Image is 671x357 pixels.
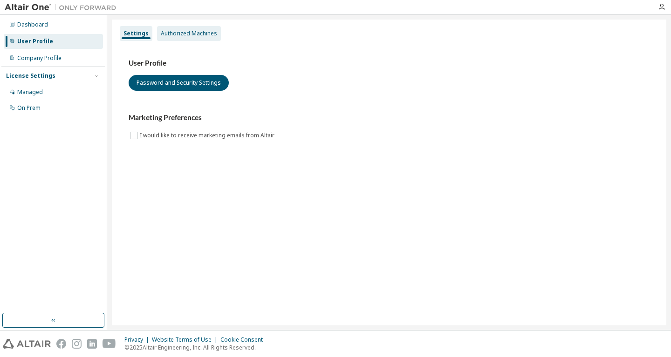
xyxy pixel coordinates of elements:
[140,130,276,141] label: I would like to receive marketing emails from Altair
[17,88,43,96] div: Managed
[17,38,53,45] div: User Profile
[103,339,116,349] img: youtube.svg
[129,75,229,91] button: Password and Security Settings
[17,104,41,112] div: On Prem
[87,339,97,349] img: linkedin.svg
[152,336,220,344] div: Website Terms of Use
[124,336,152,344] div: Privacy
[6,72,55,80] div: License Settings
[3,339,51,349] img: altair_logo.svg
[123,30,149,37] div: Settings
[124,344,268,351] p: © 2025 Altair Engineering, Inc. All Rights Reserved.
[17,54,62,62] div: Company Profile
[5,3,121,12] img: Altair One
[129,113,650,122] h3: Marketing Preferences
[72,339,82,349] img: instagram.svg
[56,339,66,349] img: facebook.svg
[129,59,650,68] h3: User Profile
[17,21,48,28] div: Dashboard
[220,336,268,344] div: Cookie Consent
[161,30,217,37] div: Authorized Machines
